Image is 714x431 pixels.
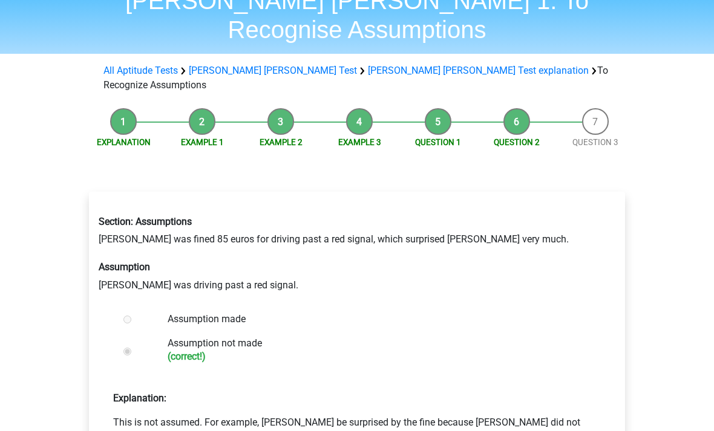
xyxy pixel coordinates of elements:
label: Assumption made [168,312,586,326]
a: Example 1 [181,138,224,147]
a: Question 3 [572,138,618,147]
h6: (correct!) [168,351,586,362]
div: To Recognize Assumptions [99,63,615,92]
h6: Assumption [99,261,615,273]
a: Question 1 [415,138,461,147]
label: Assumption not made [168,336,586,362]
a: Question 2 [494,138,540,147]
a: Example 3 [338,138,381,147]
a: [PERSON_NAME] [PERSON_NAME] Test [189,65,357,76]
a: Example 2 [260,138,303,147]
a: [PERSON_NAME] [PERSON_NAME] Test explanation [368,65,589,76]
a: Explanation [97,138,151,147]
h6: Section: Assumptions [99,216,615,227]
div: [PERSON_NAME] was fined 85 euros for driving past a red signal, which surprised [PERSON_NAME] ver... [90,206,624,302]
strong: Explanation: [113,392,166,404]
a: All Aptitude Tests [103,65,178,76]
